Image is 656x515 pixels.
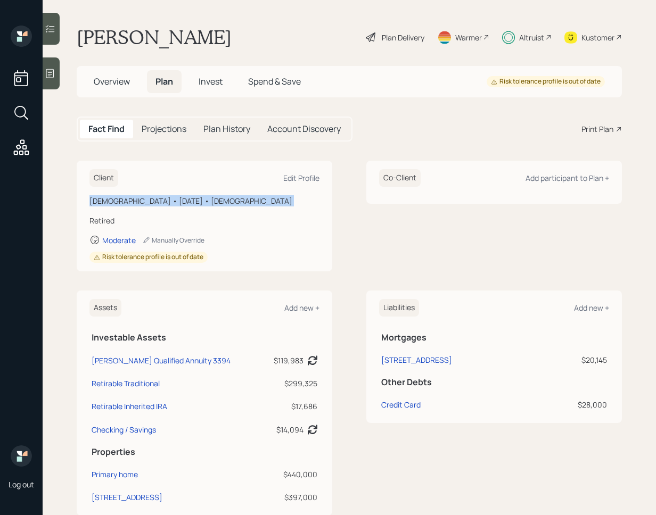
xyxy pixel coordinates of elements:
[155,76,173,87] span: Plan
[491,77,601,86] div: Risk tolerance profile is out of date
[264,492,317,503] div: $397,000
[276,424,304,435] div: $14,094
[379,299,419,317] h6: Liabilities
[526,173,609,183] div: Add participant to Plan +
[11,445,32,467] img: retirable_logo.png
[519,32,544,43] div: Altruist
[284,303,319,313] div: Add new +
[92,424,156,435] div: Checking / Savings
[455,32,482,43] div: Warmer
[142,124,186,134] h5: Projections
[92,401,167,412] div: Retirable Inherited IRA
[94,76,130,87] span: Overview
[283,173,319,183] div: Edit Profile
[574,303,609,313] div: Add new +
[92,492,162,503] div: [STREET_ADDRESS]
[203,124,250,134] h5: Plan History
[199,76,223,87] span: Invest
[581,32,614,43] div: Kustomer
[142,236,204,245] div: Manually Override
[92,447,317,457] h5: Properties
[92,378,160,389] div: Retirable Traditional
[92,469,138,480] div: Primary home
[92,355,231,366] div: [PERSON_NAME] Qualified Annuity 3394
[264,401,317,412] div: $17,686
[92,333,317,343] h5: Investable Assets
[540,399,607,410] div: $28,000
[9,479,34,489] div: Log out
[381,399,421,410] div: Credit Card
[94,253,203,262] div: Risk tolerance profile is out of date
[248,76,301,87] span: Spend & Save
[102,235,136,245] div: Moderate
[540,354,607,366] div: $20,145
[581,123,613,135] div: Print Plan
[89,215,319,226] div: Retired
[267,124,341,134] h5: Account Discovery
[89,195,319,206] div: [DEMOGRAPHIC_DATA] • [DATE] • [DEMOGRAPHIC_DATA]
[379,169,421,187] h6: Co-Client
[381,354,452,366] div: [STREET_ADDRESS]
[89,169,118,187] h6: Client
[89,299,121,317] h6: Assets
[88,124,125,134] h5: Fact Find
[264,469,317,480] div: $440,000
[382,32,424,43] div: Plan Delivery
[77,26,232,49] h1: [PERSON_NAME]
[381,377,607,387] h5: Other Debts
[274,355,304,366] div: $119,983
[264,378,317,389] div: $299,325
[381,333,607,343] h5: Mortgages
